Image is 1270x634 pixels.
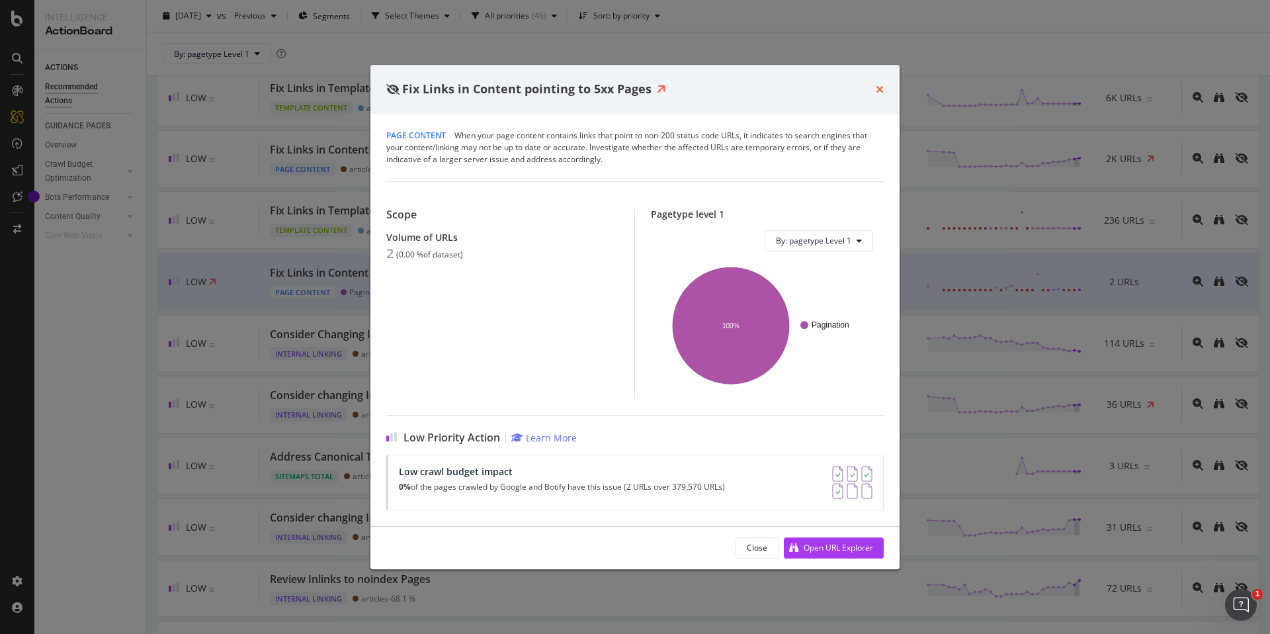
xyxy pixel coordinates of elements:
[386,208,618,221] div: Scope
[736,537,779,559] button: Close
[386,130,446,141] span: Page Content
[722,322,740,329] text: 100%
[661,262,873,388] svg: A chart.
[651,208,884,220] div: Pagetype level 1
[511,431,577,444] a: Learn More
[812,320,849,330] text: Pagination
[399,482,725,492] p: of the pages crawled by Google and Botify have this issue (2 URLs over 379,570 URLs)
[386,246,394,261] div: 2
[386,84,400,95] div: eye-slash
[876,81,884,98] div: times
[784,537,884,559] button: Open URL Explorer
[1225,589,1257,621] iframe: Intercom live chat
[1252,589,1263,600] span: 1
[832,466,872,499] img: AY0oso9MOvYAAAAASUVORK5CYII=
[396,250,463,259] div: ( 0.00 % of dataset )
[804,542,873,553] div: Open URL Explorer
[399,466,725,477] div: Low crawl budget impact
[403,431,500,444] span: Low Priority Action
[747,542,767,553] div: Close
[402,81,652,97] span: Fix Links in Content pointing to 5xx Pages
[448,130,452,141] span: |
[370,65,900,569] div: modal
[765,230,873,251] button: By: pagetype Level 1
[399,481,411,492] strong: 0%
[386,232,618,243] div: Volume of URLs
[526,431,577,444] div: Learn More
[386,130,884,165] div: When your page content contains links that point to non-200 status code URLs, it indicates to sea...
[776,235,851,246] span: By: pagetype Level 1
